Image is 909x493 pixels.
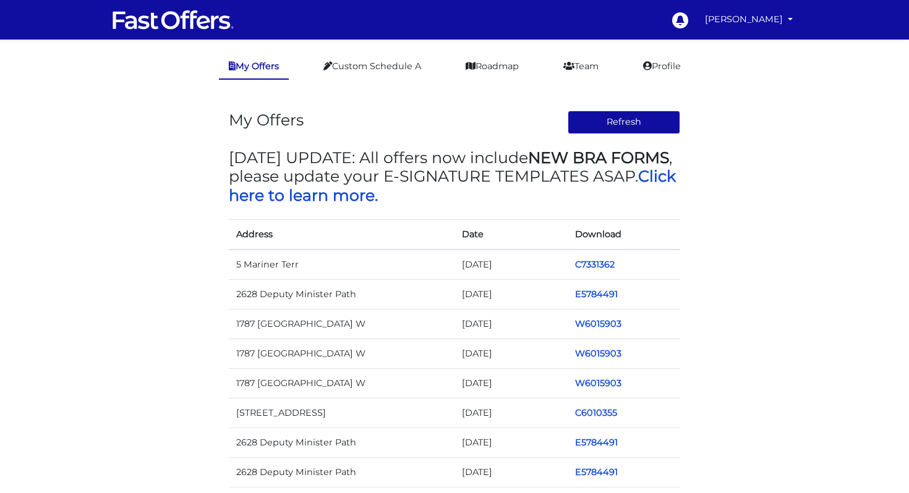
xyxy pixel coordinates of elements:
[575,437,618,448] a: E5784491
[633,54,691,78] a: Profile
[575,377,621,389] a: W6015903
[314,54,431,78] a: Custom Schedule A
[553,54,608,78] a: Team
[454,368,568,398] td: [DATE]
[454,339,568,368] td: [DATE]
[229,398,454,428] td: [STREET_ADDRESS]
[575,289,618,300] a: E5784491
[456,54,529,78] a: Roadmap
[575,259,615,270] a: C7331362
[229,368,454,398] td: 1787 [GEOGRAPHIC_DATA] W
[454,279,568,309] td: [DATE]
[575,318,621,329] a: W6015903
[229,167,676,204] a: Click here to learn more.
[229,458,454,487] td: 2628 Deputy Minister Path
[454,309,568,339] td: [DATE]
[219,54,289,80] a: My Offers
[454,398,568,428] td: [DATE]
[568,111,681,134] button: Refresh
[229,250,454,280] td: 5 Mariner Terr
[454,250,568,280] td: [DATE]
[568,219,681,250] th: Download
[575,407,617,418] a: C6010355
[454,428,568,458] td: [DATE]
[454,219,568,250] th: Date
[575,466,618,478] a: E5784491
[229,111,304,129] h3: My Offers
[229,148,680,204] h3: [DATE] UPDATE: All offers now include , please update your E-SIGNATURE TEMPLATES ASAP.
[229,428,454,458] td: 2628 Deputy Minister Path
[229,309,454,339] td: 1787 [GEOGRAPHIC_DATA] W
[229,339,454,368] td: 1787 [GEOGRAPHIC_DATA] W
[700,7,798,32] a: [PERSON_NAME]
[528,148,669,167] strong: NEW BRA FORMS
[454,458,568,487] td: [DATE]
[229,279,454,309] td: 2628 Deputy Minister Path
[229,219,454,250] th: Address
[575,348,621,359] a: W6015903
